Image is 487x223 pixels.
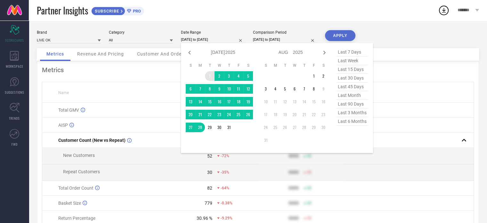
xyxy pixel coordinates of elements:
[221,186,229,190] span: -64%
[307,154,312,158] span: 50
[63,153,95,158] span: New Customers
[319,71,328,81] td: Sat Aug 02 2025
[336,91,368,100] span: last month
[309,84,319,94] td: Fri Aug 08 2025
[224,110,234,119] td: Thu Jul 24 2025
[92,9,121,13] span: SUBSCRIBE
[321,49,328,56] div: Next month
[224,84,234,94] td: Thu Jul 10 2025
[288,185,299,191] div: 9999
[215,84,224,94] td: Wed Jul 09 2025
[215,71,224,81] td: Wed Jul 02 2025
[280,97,290,107] td: Tue Aug 12 2025
[319,84,328,94] td: Sat Aug 09 2025
[243,97,253,107] td: Sat Jul 19 2025
[195,84,205,94] td: Mon Jul 07 2025
[336,82,368,91] span: last 45 days
[290,63,299,68] th: Wednesday
[207,153,212,159] div: 52
[63,169,100,174] span: Repeat Customers
[309,123,319,132] td: Fri Aug 29 2025
[336,100,368,108] span: last 90 days
[37,30,101,35] div: Brand
[234,63,243,68] th: Friday
[261,110,271,119] td: Sun Aug 17 2025
[58,201,81,206] span: Basket Size
[46,51,64,56] span: Metrics
[215,63,224,68] th: Wednesday
[91,5,144,15] a: SUBSCRIBEPRO
[131,9,141,13] span: PRO
[319,123,328,132] td: Sat Aug 30 2025
[58,138,126,143] span: Customer Count (New vs Repeat)
[186,49,193,56] div: Previous month
[438,4,450,16] div: Open download list
[205,84,215,94] td: Tue Jul 08 2025
[336,56,368,65] span: last week
[6,64,23,69] span: WORKSPACE
[186,110,195,119] td: Sun Jul 20 2025
[336,48,368,56] span: last 7 days
[271,110,280,119] td: Mon Aug 18 2025
[215,123,224,132] td: Wed Jul 30 2025
[205,97,215,107] td: Tue Jul 15 2025
[205,123,215,132] td: Tue Jul 29 2025
[319,110,328,119] td: Sat Aug 23 2025
[261,84,271,94] td: Sun Aug 03 2025
[299,97,309,107] td: Thu Aug 14 2025
[234,110,243,119] td: Fri Jul 25 2025
[261,63,271,68] th: Sunday
[307,170,312,175] span: 50
[37,4,88,17] span: Partner Insights
[261,123,271,132] td: Sun Aug 24 2025
[288,216,299,221] div: 9999
[221,216,232,220] span: -9.29%
[309,110,319,119] td: Fri Aug 22 2025
[186,97,195,107] td: Sun Jul 13 2025
[243,71,253,81] td: Sat Jul 05 2025
[336,65,368,74] span: last 15 days
[336,117,368,126] span: last 6 months
[271,97,280,107] td: Mon Aug 11 2025
[280,84,290,94] td: Tue Aug 05 2025
[253,36,317,43] input: Select comparison period
[221,154,229,158] span: -72%
[309,71,319,81] td: Fri Aug 01 2025
[221,201,232,205] span: -0.38%
[280,110,290,119] td: Tue Aug 19 2025
[12,142,18,147] span: FWD
[195,123,205,132] td: Mon Jul 28 2025
[309,63,319,68] th: Friday
[195,110,205,119] td: Mon Jul 21 2025
[319,63,328,68] th: Saturday
[5,38,24,43] span: SCORECARDS
[336,74,368,82] span: last 30 days
[290,84,299,94] td: Wed Aug 06 2025
[299,123,309,132] td: Thu Aug 28 2025
[234,97,243,107] td: Fri Jul 18 2025
[243,63,253,68] th: Saturday
[271,123,280,132] td: Mon Aug 25 2025
[109,30,173,35] div: Category
[280,123,290,132] td: Tue Aug 26 2025
[261,135,271,145] td: Sun Aug 31 2025
[77,51,124,56] span: Revenue And Pricing
[181,30,245,35] div: Date Range
[243,110,253,119] td: Sat Jul 26 2025
[9,116,20,121] span: TRENDS
[243,84,253,94] td: Sat Jul 12 2025
[42,66,474,74] div: Metrics
[290,110,299,119] td: Wed Aug 20 2025
[288,153,299,159] div: 9999
[271,84,280,94] td: Mon Aug 04 2025
[205,110,215,119] td: Tue Jul 22 2025
[221,170,229,175] span: -35%
[288,201,299,206] div: 9999
[271,63,280,68] th: Monday
[205,63,215,68] th: Tuesday
[234,84,243,94] td: Fri Jul 11 2025
[224,97,234,107] td: Thu Jul 17 2025
[205,201,212,206] div: 779
[253,30,317,35] div: Comparison Period
[181,36,245,43] input: Select date range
